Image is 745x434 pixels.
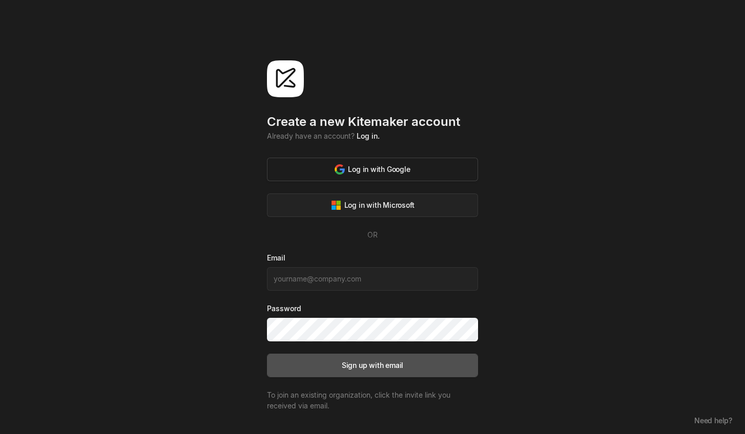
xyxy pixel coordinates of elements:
img: svg%3e [331,200,341,210]
div: Sign up with email [342,360,403,371]
div: Already have an account? [267,131,478,141]
div: Log in with Google [335,164,410,175]
button: Need help? [689,414,737,428]
div: Log in with Microsoft [331,200,415,210]
img: svg%3e [335,164,345,175]
button: Log in with Microsoft [267,193,478,217]
button: Log in with Google [267,158,478,181]
button: Sign up with email [267,354,478,377]
div: To join an existing organization, click the invite link you received via email. [267,389,478,411]
img: svg%3e [267,60,304,97]
input: yourname@company.com [267,267,478,291]
label: Email [267,252,478,263]
div: Create a new Kitemaker account [267,114,478,131]
div: OR [267,229,478,240]
label: Password [267,303,478,314]
a: Log in. [357,132,380,140]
